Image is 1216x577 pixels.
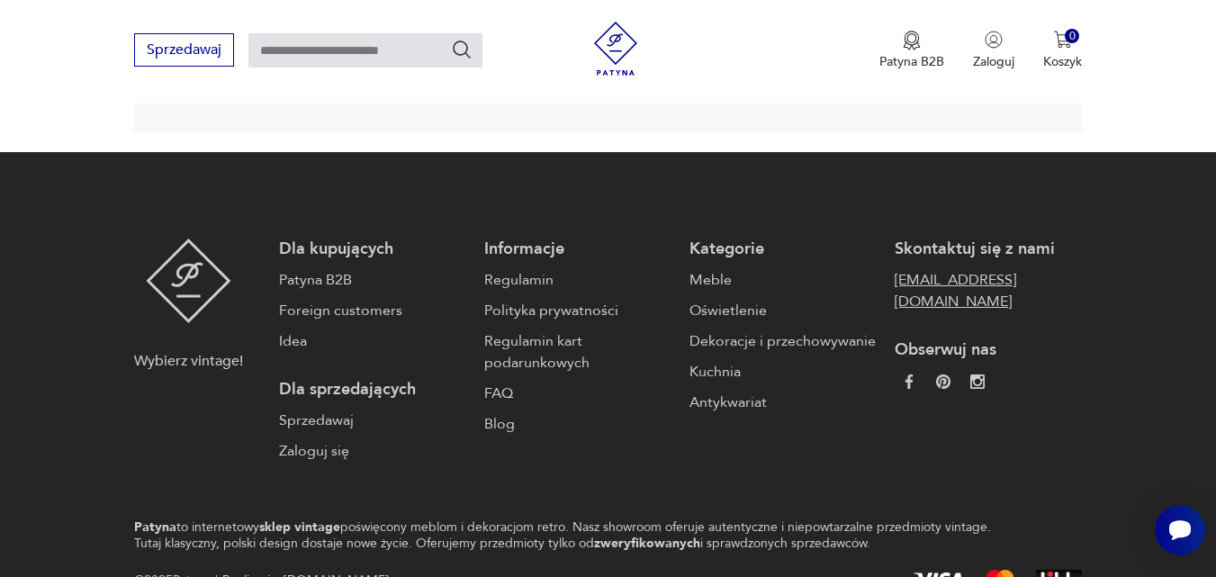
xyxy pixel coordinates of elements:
strong: zweryfikowanych [594,535,700,552]
strong: Patyna [134,518,176,536]
p: Patyna B2B [879,53,944,70]
div: 0 [1065,29,1080,44]
p: Koszyk [1043,53,1082,70]
a: [EMAIL_ADDRESS][DOMAIN_NAME] [895,269,1082,312]
a: Kuchnia [689,361,877,383]
img: c2fd9cf7f39615d9d6839a72ae8e59e5.webp [970,374,985,389]
p: Dla sprzedających [279,379,466,401]
a: Zaloguj się [279,440,466,462]
a: Regulamin kart podarunkowych [484,330,671,374]
a: Polityka prywatności [484,300,671,321]
a: Idea [279,330,466,352]
button: Sprzedawaj [134,33,234,67]
img: Patyna - sklep z meblami i dekoracjami vintage [589,22,643,76]
img: Ikona medalu [903,31,921,50]
a: Meble [689,269,877,291]
a: Antykwariat [689,392,877,413]
img: da9060093f698e4c3cedc1453eec5031.webp [902,374,916,389]
a: FAQ [484,383,671,404]
a: Patyna B2B [279,269,466,291]
a: Foreign customers [279,300,466,321]
button: Patyna B2B [879,31,944,70]
img: Patyna - sklep z meblami i dekoracjami vintage [146,239,231,323]
strong: sklep vintage [259,518,340,536]
img: Ikona koszyka [1054,31,1072,49]
p: to internetowy poświęcony meblom i dekoracjom retro. Nasz showroom oferuje autentyczne i niepowta... [134,519,1020,552]
a: Dekoracje i przechowywanie [689,330,877,352]
button: Zaloguj [973,31,1014,70]
p: Skontaktuj się z nami [895,239,1082,260]
a: Oświetlenie [689,300,877,321]
img: Ikonka użytkownika [985,31,1003,49]
p: Wybierz vintage! [134,350,243,372]
iframe: Smartsupp widget button [1155,505,1205,555]
button: 0Koszyk [1043,31,1082,70]
a: Regulamin [484,269,671,291]
p: Dla kupujących [279,239,466,260]
a: Blog [484,413,671,435]
p: Kategorie [689,239,877,260]
img: 37d27d81a828e637adc9f9cb2e3d3a8a.webp [936,374,950,389]
a: Sprzedawaj [134,45,234,58]
a: Ikona medaluPatyna B2B [879,31,944,70]
p: Informacje [484,239,671,260]
p: Obserwuj nas [895,339,1082,361]
button: Szukaj [451,39,473,60]
p: Zaloguj [973,53,1014,70]
a: Sprzedawaj [279,410,466,431]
